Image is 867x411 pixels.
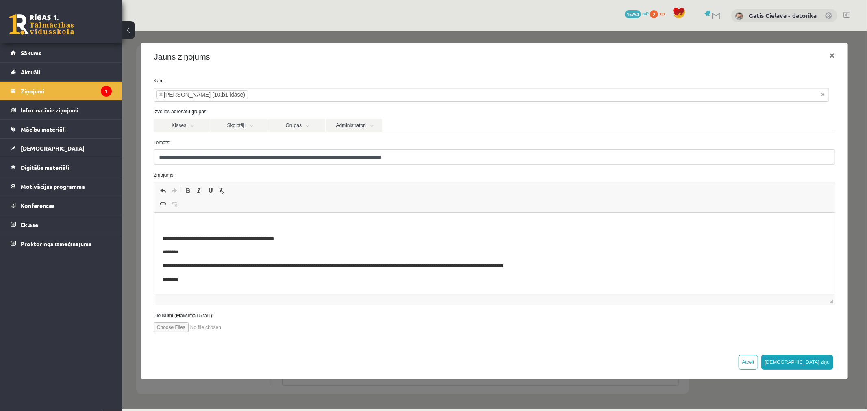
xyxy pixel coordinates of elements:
label: Kam: [26,46,719,53]
a: Eklase [11,215,112,234]
a: Slīpraksts (vadīšanas taustiņš+I) [72,154,83,164]
a: Pasvītrojums (vadīšanas taustiņš+U) [83,154,94,164]
button: × [701,13,719,36]
legend: Ziņojumi [21,82,112,100]
span: Eklase [21,221,38,228]
a: Atkārtot (vadīšanas taustiņš+Y) [47,154,58,164]
a: Rīgas 1. Tālmācības vidusskola [9,14,74,35]
li: Amālija Gabrene (10.b1 klase) [35,59,126,68]
a: Konferences [11,196,112,215]
span: Konferences [21,202,55,209]
span: Motivācijas programma [21,183,85,190]
a: Proktoringa izmēģinājums [11,234,112,253]
span: Sākums [21,49,41,56]
span: Noņemt visus vienumus [700,59,703,67]
label: Izvēlies adresātu grupas: [26,77,719,84]
a: Gatis Cielava - datorika [749,11,817,19]
span: Mācību materiāli [21,125,66,133]
a: Digitālie materiāli [11,158,112,177]
a: Administratori [204,87,261,101]
span: Aktuāli [21,68,40,76]
a: Atcelt (vadīšanas taustiņš+Z) [35,154,47,164]
a: Ziņojumi1 [11,82,112,100]
a: Motivācijas programma [11,177,112,196]
span: mP [642,10,649,17]
span: 2 [650,10,658,18]
i: 1 [101,86,112,97]
h4: Jauns ziņojums [32,19,88,32]
legend: Informatīvie ziņojumi [21,101,112,119]
span: [DEMOGRAPHIC_DATA] [21,145,85,152]
span: Proktoringa izmēģinājums [21,240,91,247]
span: × [37,59,41,67]
a: Treknraksts (vadīšanas taustiņš+B) [60,154,72,164]
a: Sākums [11,43,112,62]
a: Grupas [146,87,203,101]
a: 15750 mP [625,10,649,17]
iframe: Bagātinātā teksta redaktors, wiswyg-editor-47024824686080-1757052812-65 [32,182,713,263]
a: Mācību materiāli [11,120,112,138]
a: Saite (vadīšanas taustiņš+K) [35,167,47,178]
a: [DEMOGRAPHIC_DATA] [11,139,112,158]
a: Atsaistīt [47,167,58,178]
a: Aktuāli [11,63,112,81]
img: Gatis Cielava - datorika [735,12,743,20]
button: [DEMOGRAPHIC_DATA] ziņu [639,324,712,338]
span: Digitālie materiāli [21,164,69,171]
span: xp [659,10,665,17]
a: Informatīvie ziņojumi [11,101,112,119]
a: Klases [32,87,89,101]
label: Temats: [26,108,719,115]
label: Pielikumi (Maksimāli 5 faili): [26,281,719,288]
label: Ziņojums: [26,140,719,147]
a: Noņemt stilus [94,154,106,164]
span: Mērogot [707,268,711,272]
span: 15750 [625,10,641,18]
button: Atcelt [617,324,636,338]
a: Skolotāji [89,87,146,101]
a: 2 xp [650,10,669,17]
